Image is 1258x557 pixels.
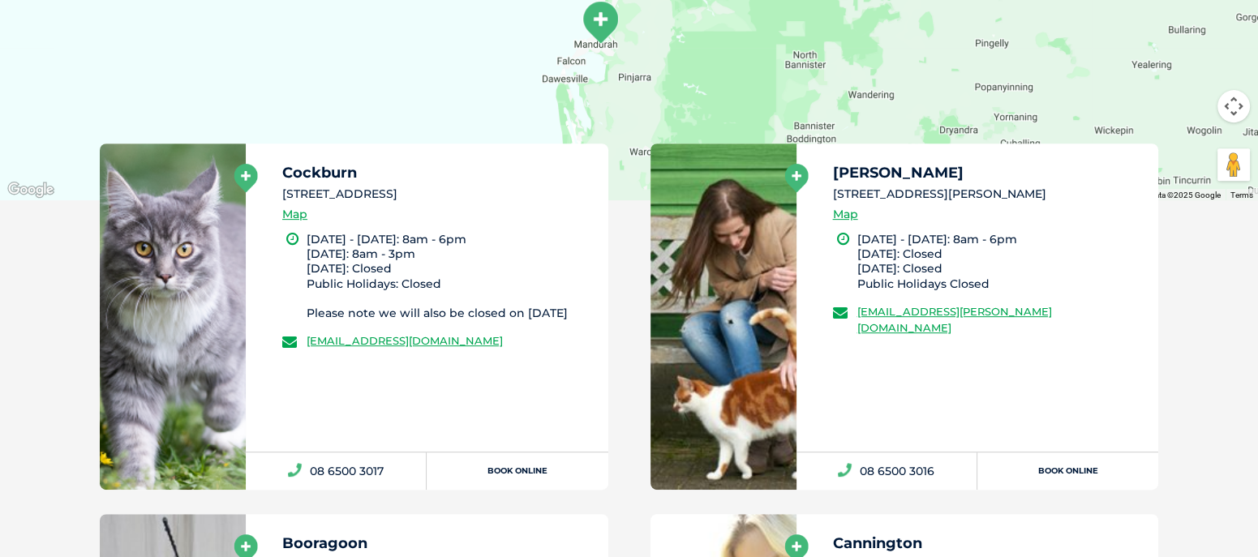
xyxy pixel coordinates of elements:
h5: Booragoon [282,536,594,551]
a: Book Online [977,452,1158,490]
a: [EMAIL_ADDRESS][DOMAIN_NAME] [307,334,503,347]
a: Map [833,205,858,224]
a: Book Online [427,452,608,490]
a: 08 6500 3017 [246,452,427,490]
a: [EMAIL_ADDRESS][PERSON_NAME][DOMAIN_NAME] [857,305,1052,334]
a: Terms (opens in new tab) [1230,191,1253,199]
a: 08 6500 3016 [796,452,977,490]
h5: Cannington [833,536,1144,551]
button: Map camera controls [1217,90,1250,122]
li: [STREET_ADDRESS][PERSON_NAME] [833,186,1144,203]
h5: Cockburn [282,165,594,180]
button: Drag Pegman onto the map to open Street View [1217,148,1250,181]
a: Map [282,205,307,224]
h5: [PERSON_NAME] [833,165,1144,180]
li: [DATE] - [DATE]: 8am - 6pm [DATE]: Closed [DATE]: Closed Public Holidays Closed [857,232,1144,291]
li: [STREET_ADDRESS] [282,186,594,203]
img: Google [4,179,58,200]
li: [DATE] - [DATE]: 8am - 6pm [DATE]: 8am - 3pm [DATE]: Closed Public Holidays: Closed Please note w... [307,232,594,320]
a: Open this area in Google Maps (opens a new window) [4,179,58,200]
